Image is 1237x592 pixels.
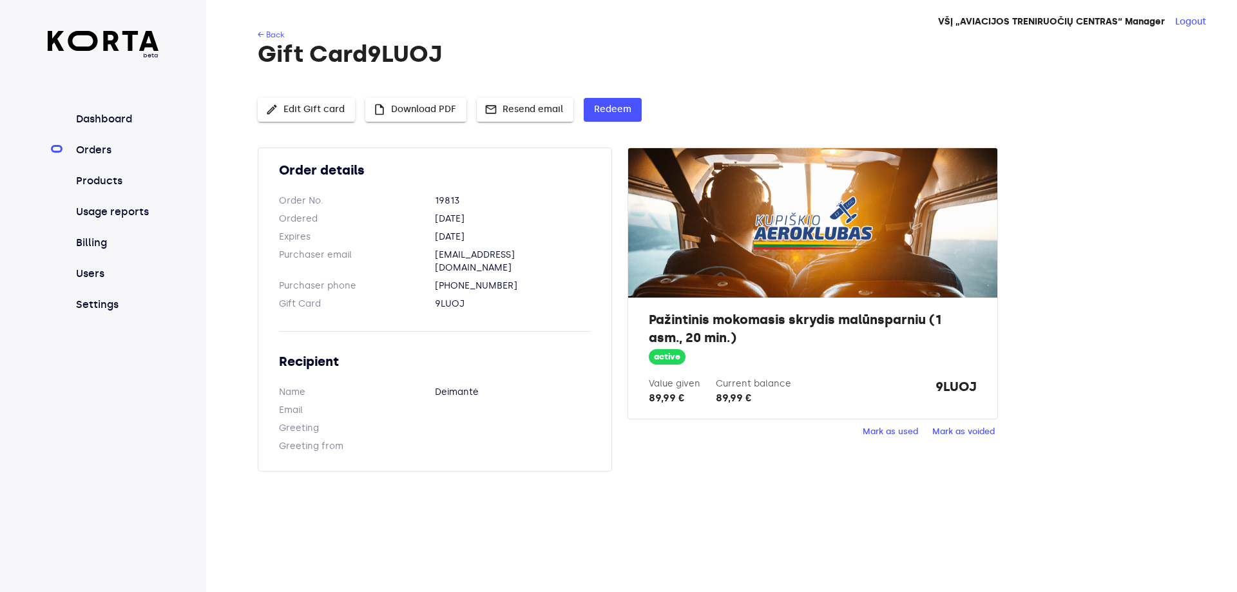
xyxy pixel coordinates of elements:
span: active [649,351,686,363]
a: Users [73,266,159,282]
dt: Greeting [279,422,435,435]
dt: Name [279,386,435,399]
strong: 9LUOJ [935,377,977,406]
a: beta [48,31,159,60]
dd: [DATE] [435,213,591,225]
button: Mark as voided [929,422,998,442]
div: 89,99 € [716,390,791,406]
dt: Purchaser email [279,249,435,274]
button: Edit Gift card [258,98,355,122]
span: insert_drive_file [373,103,386,116]
button: Logout [1175,15,1206,28]
span: Edit Gift card [268,102,345,118]
h2: Recipient [279,352,591,370]
button: Mark as used [859,422,921,442]
dt: Gift Card [279,298,435,310]
a: Settings [73,297,159,312]
a: Usage reports [73,204,159,220]
span: Mark as voided [932,425,995,439]
a: Orders [73,142,159,158]
dt: Purchaser phone [279,280,435,292]
button: Resend email [477,98,573,122]
dd: [PHONE_NUMBER] [435,280,591,292]
dd: 19813 [435,195,591,207]
dt: Expires [279,231,435,243]
span: Mark as used [863,425,918,439]
a: Dashboard [73,111,159,127]
h1: Gift Card 9LUOJ [258,41,1183,67]
button: Download PDF [365,98,466,122]
label: Current balance [716,378,791,389]
strong: VŠĮ „AVIACIJOS TRENIRUOČIŲ CENTRAS“ Manager [938,16,1165,27]
h2: Pažintinis mokomasis skrydis malūnsparniu (1 asm., 20 min.) [649,310,976,347]
dd: [EMAIL_ADDRESS][DOMAIN_NAME] [435,249,591,274]
span: Resend email [487,102,563,118]
a: Billing [73,235,159,251]
dd: 9LUOJ [435,298,591,310]
a: Edit Gift card [258,102,355,113]
a: Products [73,173,159,189]
dt: Email [279,404,435,417]
span: Download PDF [376,102,456,118]
img: Korta [48,31,159,51]
label: Value given [649,378,700,389]
dt: Order No. [279,195,435,207]
dt: Greeting from [279,440,435,453]
dd: [DATE] [435,231,591,243]
dd: Deimantė [435,386,591,399]
h2: Order details [279,161,591,179]
span: beta [48,51,159,60]
button: Redeem [584,98,642,122]
div: 89,99 € [649,390,700,406]
span: edit [265,103,278,116]
a: ← Back [258,30,284,39]
dt: Ordered [279,213,435,225]
span: Redeem [594,102,631,118]
span: mail [484,103,497,116]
